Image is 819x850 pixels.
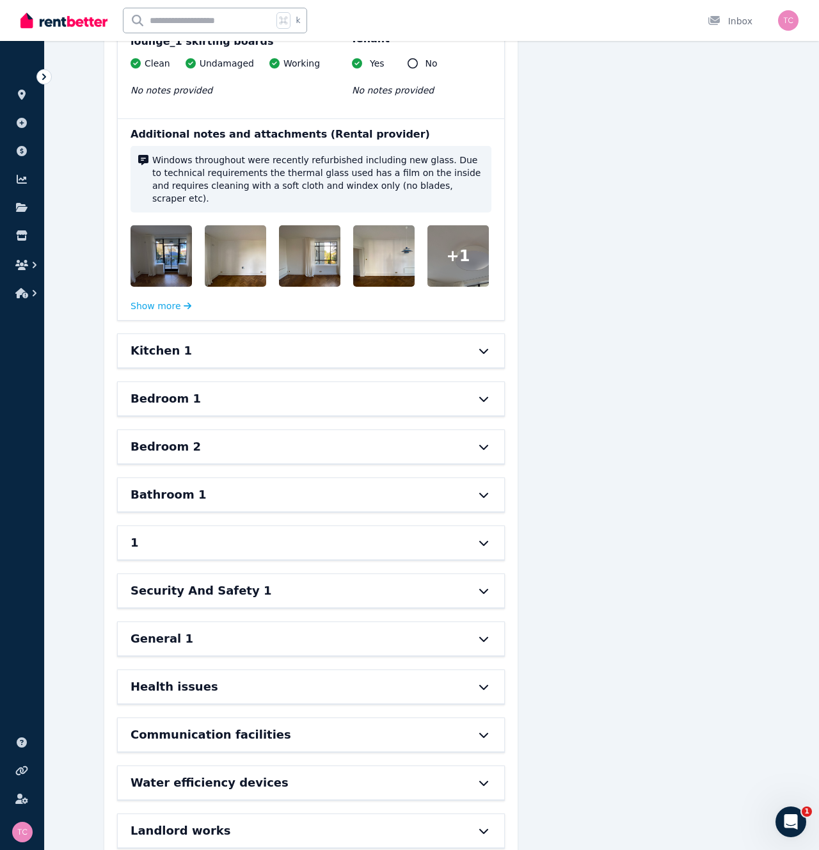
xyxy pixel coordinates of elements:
button: Show more [131,300,191,312]
h6: Kitchen 1 [131,342,192,360]
img: b433e17217a2ffb4ffb712747e0ef859.jpg [279,225,361,287]
span: + 1 [447,246,470,266]
div: Inbox [708,15,752,28]
h6: Water efficiency devices [131,774,289,792]
img: Thomas Clement [778,10,799,31]
div: lounge_1 skirting boards [131,34,491,49]
span: Yes [370,57,385,70]
img: 2759cff31b4394050e73ea866dfc929d.jpg [205,225,287,287]
h6: Health issues [131,678,218,696]
span: 1 [802,806,812,817]
span: No notes provided [131,85,212,95]
h6: Bathroom 1 [131,486,206,504]
h6: Landlord works [131,822,230,840]
span: Windows throughout were recently refurbished including new glass. Due to technical requirements t... [152,154,484,205]
span: No notes provided [352,85,434,95]
span: No [425,57,438,70]
h6: Security And Safety 1 [131,582,271,600]
iframe: Intercom live chat [775,806,806,837]
h6: General 1 [131,630,193,648]
h6: Bedroom 2 [131,438,201,456]
img: 651b2a7489eb883a2eda24a2065b6bf2.jpg [131,225,212,287]
img: da4bbb7cbed665dcf6a4bc75e2648aee.jpg [353,225,435,287]
h6: Communication facilities [131,726,291,744]
h6: Bedroom 1 [131,390,201,408]
img: RentBetter [20,11,107,30]
span: k [296,15,300,26]
p: Additional notes and attachments (Rental provider) [131,127,491,142]
span: Working [283,57,320,70]
img: Thomas Clement [12,822,33,842]
span: Clean [145,57,170,70]
span: Undamaged [200,57,254,70]
h6: 1 [131,534,139,552]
